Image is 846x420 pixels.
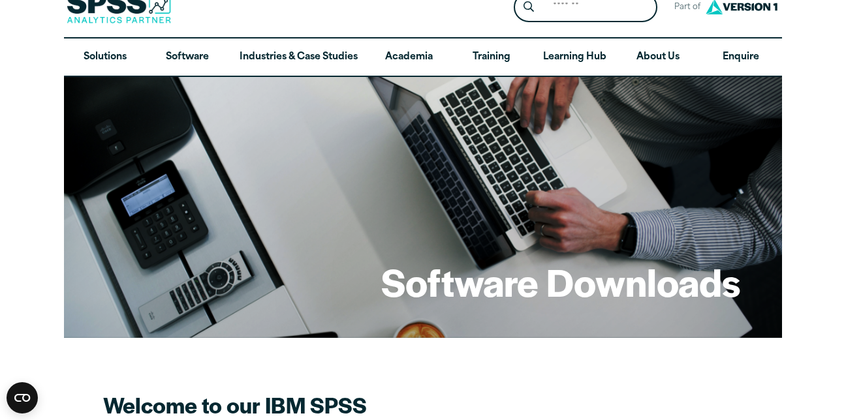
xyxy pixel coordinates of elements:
[229,38,368,76] a: Industries & Case Studies
[450,38,533,76] a: Training
[524,1,534,12] svg: Search magnifying glass icon
[381,256,740,307] h1: Software Downloads
[146,38,228,76] a: Software
[617,38,699,76] a: About Us
[533,38,617,76] a: Learning Hub
[7,382,38,413] button: Open CMP widget
[64,38,146,76] a: Solutions
[64,38,782,76] nav: Desktop version of site main menu
[700,38,782,76] a: Enquire
[368,38,450,76] a: Academia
